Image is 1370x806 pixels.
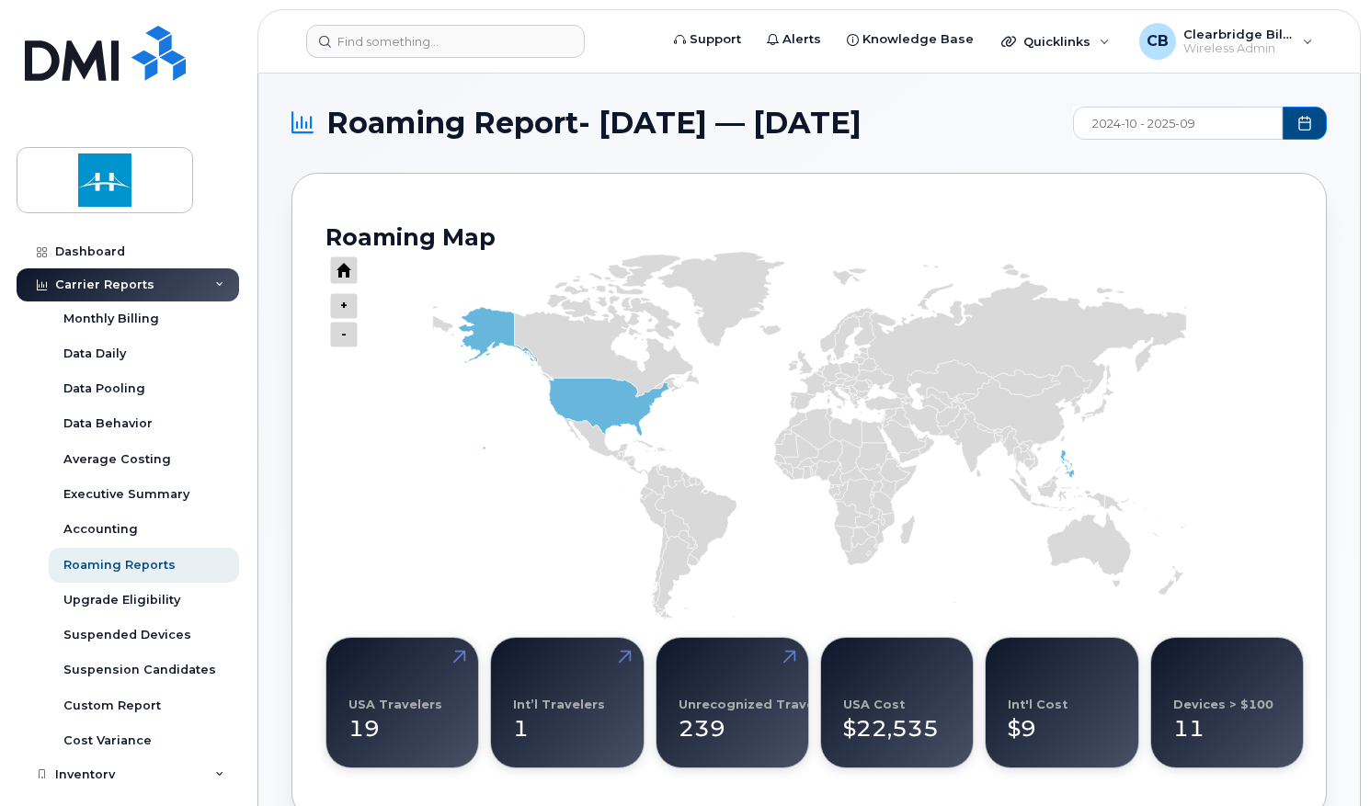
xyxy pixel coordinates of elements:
[679,698,839,711] div: Unrecognized Travelers
[326,109,862,137] span: Roaming Report- [DATE] — [DATE]
[679,698,786,745] div: 239
[513,698,621,745] div: 1
[1008,698,1067,711] div: Int'l Cost
[1173,698,1273,711] div: Devices > $100
[1008,698,1115,745] div: $9
[348,698,456,745] div: 19
[843,698,951,745] div: $22,535
[843,698,905,711] div: USA Cost
[330,322,358,347] g: Press ENTER to zoom in
[316,243,1294,619] g: Chart
[433,252,1186,619] g: Series
[325,223,1293,251] h2: Roaming Map
[1283,107,1327,140] button: Choose Date
[513,698,605,711] div: Int’l Travelers
[1173,698,1281,745] div: 11
[330,293,358,319] g: Press ENTER to zoom out
[348,698,442,711] div: USA Travelers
